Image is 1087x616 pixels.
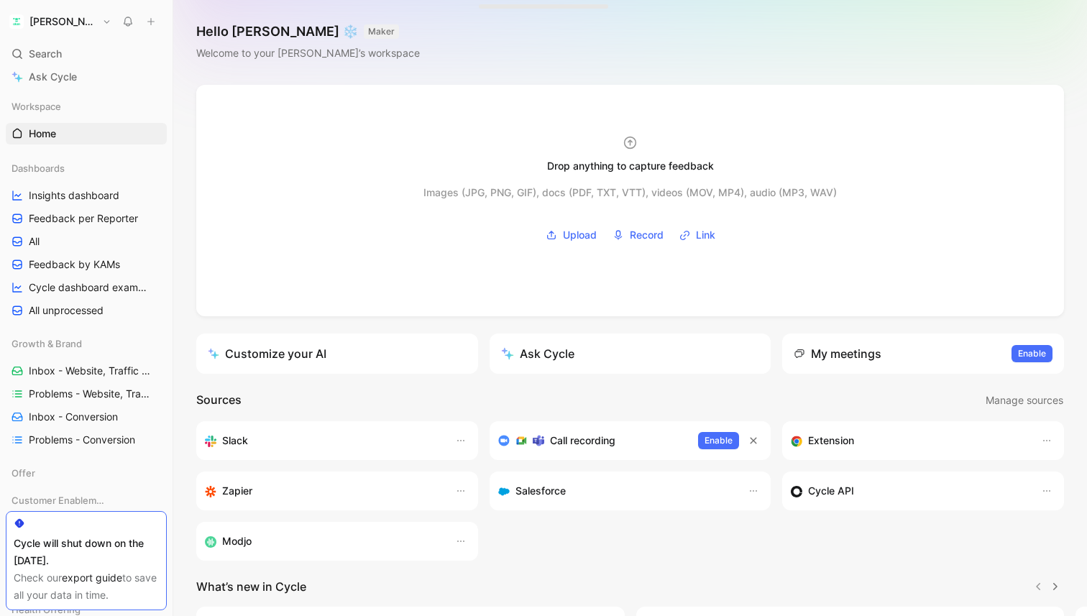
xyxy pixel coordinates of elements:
h1: Hello [PERSON_NAME] ❄️ [196,23,420,40]
div: Capture feedback from anywhere on the web [791,432,1027,449]
div: Growth & BrandInbox - Website, Traffic & NurturingProblems - Website, Traffic & NurturingInbox - ... [6,333,167,451]
h3: Extension [808,432,854,449]
span: Search [29,45,62,63]
h3: Cycle API [808,482,854,500]
div: Cycle will shut down on the [DATE]. [14,535,159,569]
div: Capture feedback from thousands of sources with Zapier (survey results, recordings, sheets, etc). [205,482,441,500]
div: Customer Enablement [6,489,167,515]
h3: Zapier [222,482,252,500]
div: Images (JPG, PNG, GIF), docs (PDF, TXT, VTT), videos (MOV, MP4), audio (MP3, WAV) [423,184,837,201]
a: Inbox - Website, Traffic & Nurturing [6,360,167,382]
a: Customize your AI [196,334,478,374]
button: Manage sources [985,391,1064,410]
h2: Sources [196,391,242,410]
button: Enable [1012,345,1052,362]
span: Inbox - Conversion [29,410,118,424]
div: Dashboards [6,157,167,179]
span: Offer [12,466,35,480]
span: Home [29,127,56,141]
span: Customer Enablement [12,493,108,507]
button: Record [607,224,669,246]
button: Upload [541,224,602,246]
h3: Call recording [550,432,615,449]
h3: Modjo [222,533,252,550]
div: Search [6,43,167,65]
a: All unprocessed [6,300,167,321]
div: Check our to save all your data in time. [14,569,159,604]
div: Customer Enablement [6,489,167,511]
span: Feedback per Reporter [29,211,138,226]
div: Offer [6,462,167,484]
span: Link [696,226,715,244]
button: MAKER [364,24,399,39]
span: Growth & Brand [12,336,82,351]
div: Sync customers & send feedback from custom sources. Get inspired by our favorite use case [791,482,1027,500]
span: Workspace [12,99,61,114]
span: Ask Cycle [29,68,77,86]
a: Feedback per Reporter [6,208,167,229]
span: Inbox - Website, Traffic & Nurturing [29,364,150,378]
span: Record [630,226,664,244]
span: Manage sources [986,392,1063,409]
div: Workspace [6,96,167,117]
a: Home [6,123,167,144]
span: Dashboards [12,161,65,175]
a: Problems - Conversion [6,429,167,451]
a: Inbox - Conversion [6,406,167,428]
div: Record & transcribe meetings from Zoom, Meet & Teams. [498,432,687,449]
button: Link [674,224,720,246]
h2: What’s new in Cycle [196,578,306,595]
span: Insights dashboard [29,188,119,203]
div: Sync your customers, send feedback and get updates in Slack [205,432,441,449]
span: All [29,234,40,249]
h1: [PERSON_NAME] [29,15,96,28]
button: Ask Cycle [490,334,771,374]
span: Problems - Conversion [29,433,135,447]
a: Insights dashboard [6,185,167,206]
div: Customize your AI [208,345,326,362]
div: Ask Cycle [501,345,574,362]
a: Ask Cycle [6,66,167,88]
div: DashboardsInsights dashboardFeedback per ReporterAllFeedback by KAMsCycle dashboard exampleAll un... [6,157,167,321]
a: All [6,231,167,252]
div: Growth & Brand [6,333,167,354]
a: Problems - Website, Traffic & Nurturing [6,383,167,405]
span: Enable [705,433,733,448]
span: Cycle dashboard example [29,280,147,295]
a: Feedback by KAMs [6,254,167,275]
img: Alan [9,14,24,29]
span: Problems - Website, Traffic & Nurturing [29,387,152,401]
div: My meetings [794,345,881,362]
a: Cycle dashboard example [6,277,167,298]
span: Upload [563,226,597,244]
button: Alan[PERSON_NAME] [6,12,115,32]
div: Welcome to your [PERSON_NAME]’s workspace [196,45,420,62]
button: Enable [698,432,739,449]
div: Drop anything to capture feedback [547,157,714,175]
span: Feedback by KAMs [29,257,120,272]
div: Offer [6,462,167,488]
span: Enable [1018,346,1046,361]
span: All unprocessed [29,303,104,318]
h3: Salesforce [515,482,566,500]
h3: Slack [222,432,248,449]
a: export guide [62,571,122,584]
